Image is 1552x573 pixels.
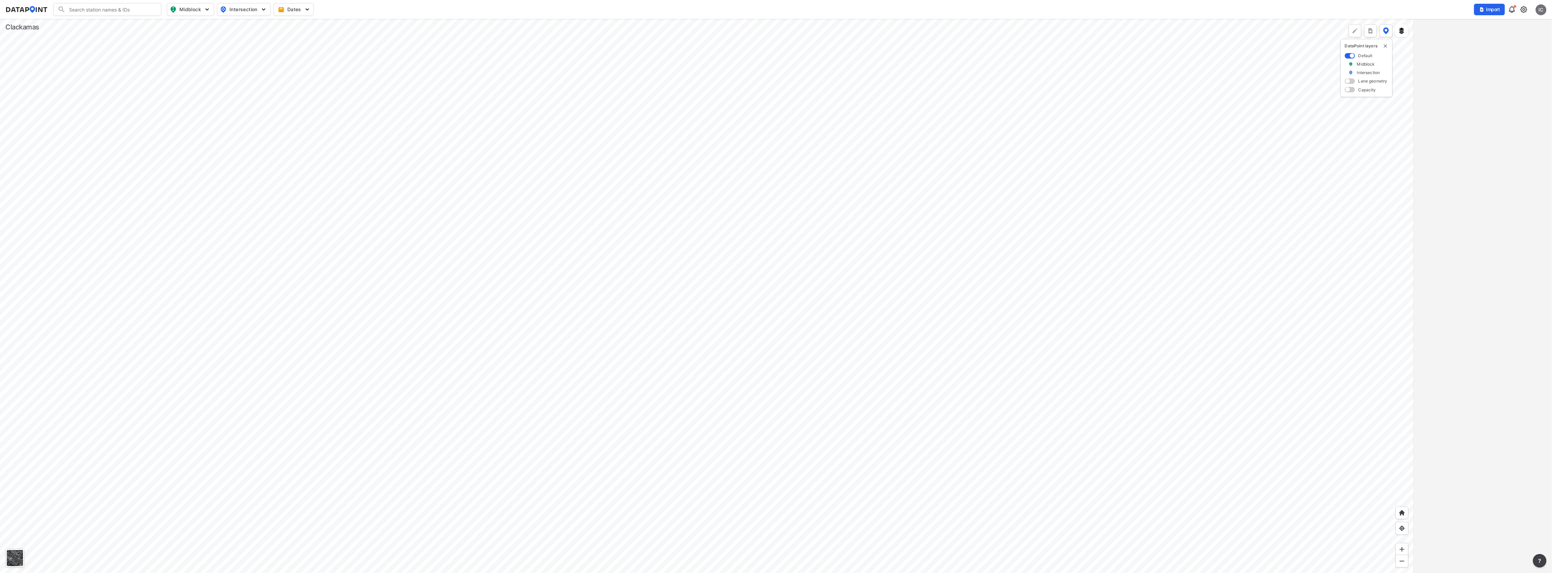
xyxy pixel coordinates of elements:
[217,3,271,16] button: Intersection
[1474,4,1505,15] button: Import
[1383,27,1389,34] img: data-point-layers.37681fc9.svg
[1533,554,1547,568] button: more
[1395,24,1408,37] button: External layers
[5,549,24,568] div: Toggle basemap
[169,5,177,14] img: map_pin_mid.602f9df1.svg
[1474,4,1508,15] a: Import
[1398,27,1405,34] img: layers.ee07997e.svg
[5,22,39,32] div: Clackamas
[1352,27,1358,34] img: +Dz8AAAAASUVORK5CYII=
[1383,43,1388,49] img: close-external-leyer.3061a1c7.svg
[220,5,266,14] span: Intersection
[5,6,48,13] img: dataPointLogo.9353c09d.svg
[1349,24,1361,37] div: Polygon tool
[1396,522,1409,535] div: View my location
[1357,70,1380,75] label: Intersection
[1537,557,1543,565] span: ?
[273,3,314,16] button: Dates
[219,5,227,14] img: map_pin_int.54838e6b.svg
[1396,506,1409,519] div: Home
[1349,70,1353,75] img: marker_Intersection.6861001b.svg
[1396,555,1409,568] div: Zoom out
[1399,558,1405,565] img: MAAAAAElFTkSuQmCC
[1358,78,1388,84] label: Lane geometry
[1358,53,1373,59] label: Default
[66,4,157,15] input: Search
[170,5,210,14] span: Midblock
[260,6,267,13] img: 5YPKRKmlfpI5mqlR8AD95paCi+0kK1fRFDJSaMmawlwaeJcJwk9O2fotCW5ve9gAAAAASUVORK5CYII=
[1383,43,1388,49] button: delete
[1520,5,1528,14] img: cids17cp3yIFEOpj3V8A9qJSH103uA521RftCD4eeui4ksIb+krbm5XvIjxD52OS6NWLn9gAAAAAElFTkSuQmCC
[1380,24,1393,37] button: DataPoint layers
[1364,24,1377,37] button: more
[1396,543,1409,556] div: Zoom in
[1508,5,1516,14] img: 8A77J+mXikMhHQAAAAASUVORK5CYII=
[1399,525,1405,532] img: zeq5HYn9AnE9l6UmnFLPAAAAAElFTkSuQmCC
[204,6,210,13] img: 5YPKRKmlfpI5mqlR8AD95paCi+0kK1fRFDJSaMmawlwaeJcJwk9O2fotCW5ve9gAAAAASUVORK5CYII=
[1399,509,1405,516] img: +XpAUvaXAN7GudzAAAAAElFTkSuQmCC
[278,6,285,13] img: calendar-gold.39a51dde.svg
[1357,61,1375,67] label: Midblock
[1345,43,1388,49] p: DataPoint layers
[1358,87,1376,93] label: Capacity
[1479,7,1485,12] img: file_add.62c1e8a2.svg
[1478,6,1501,13] span: Import
[1349,61,1353,67] img: marker_Midblock.5ba75e30.svg
[1367,27,1374,34] img: xqJnZQTG2JQi0x5lvmkeSNbbgIiQD62bqHG8IfrOzanD0FsRdYrij6fAAAAAElFTkSuQmCC
[279,6,309,13] span: Dates
[304,6,311,13] img: 5YPKRKmlfpI5mqlR8AD95paCi+0kK1fRFDJSaMmawlwaeJcJwk9O2fotCW5ve9gAAAAASUVORK5CYII=
[1536,4,1547,15] div: IC
[1399,546,1405,553] img: ZvzfEJKXnyWIrJytrsY285QMwk63cM6Drc+sIAAAAASUVORK5CYII=
[167,3,214,16] button: Midblock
